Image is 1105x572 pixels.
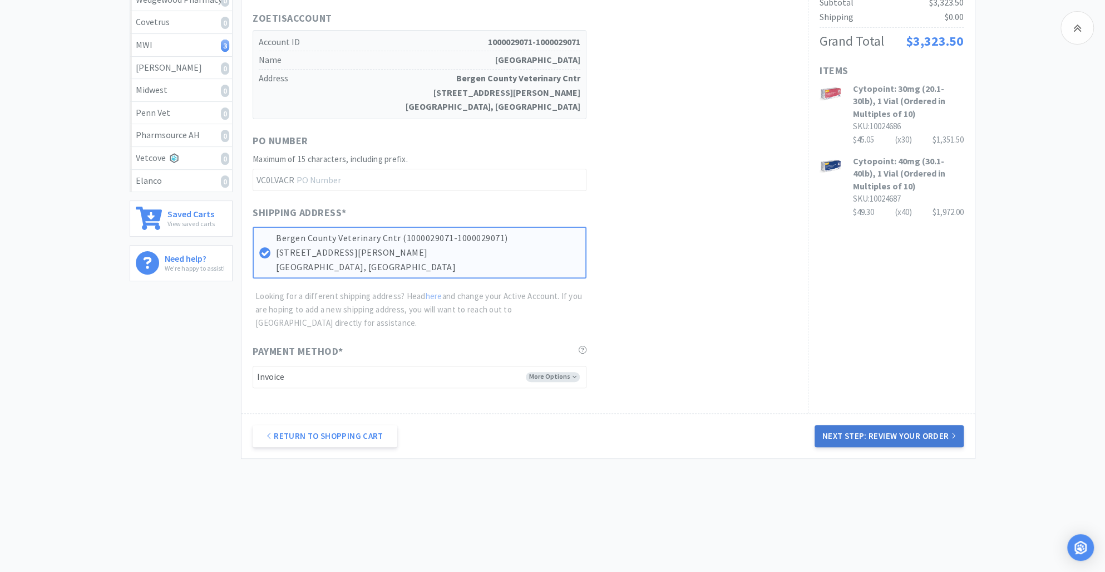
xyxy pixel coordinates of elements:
i: 3 [221,40,229,52]
div: [PERSON_NAME] [136,61,226,75]
div: Elanco [136,174,226,188]
i: 0 [221,85,229,97]
i: 0 [221,62,229,75]
p: [STREET_ADDRESS][PERSON_NAME] [276,246,580,260]
h1: Items [820,63,964,79]
i: 0 [221,107,229,120]
div: Vetcove [136,151,226,165]
div: Open Intercom Messenger [1067,534,1094,561]
div: Penn Vet [136,106,226,120]
a: MWI3 [130,34,232,57]
img: d68059bb95f34f6ca8f79a017dff92f3_527055.jpeg [820,155,842,177]
a: Pharmsource AH0 [130,124,232,147]
p: Bergen County Veterinary Cntr (1000029071-1000029071) [276,231,580,246]
a: Vetcove0 [130,147,232,170]
span: $0.00 [945,11,964,22]
i: 0 [221,17,229,29]
h6: Need help? [165,251,225,263]
span: Shipping Address * [253,205,347,221]
input: PO Number [253,169,586,191]
div: $1,972.00 [933,206,964,219]
div: MWI [136,38,226,52]
div: Grand Total [820,31,884,52]
div: Pharmsource AH [136,128,226,143]
i: 0 [221,153,229,165]
p: Looking for a different shipping address? Head and change your Active Account. If you are hoping ... [255,290,586,330]
i: 0 [221,175,229,188]
i: 0 [221,130,229,142]
h3: Cytopoint: 30mg (20.1-30lb), 1 Vial (Ordered in Multiples of 10) [853,82,964,120]
a: Covetrus0 [130,11,232,34]
h5: Name [259,51,580,70]
div: $45.05 [853,133,964,146]
h3: Cytopoint: 40mg (30.1-40lb), 1 Vial (Ordered in Multiples of 10) [853,155,964,192]
span: $3,323.50 [906,32,964,50]
div: (x 30 ) [895,133,912,146]
img: c75d754290ff494087b9ddf993b7bf2c_527056.jpeg [820,82,842,105]
span: Maximum of 15 characters, including prefix. [253,154,408,164]
h1: Zoetis Account [253,11,586,27]
div: (x 40 ) [895,206,912,219]
a: Saved CartsView saved carts [130,201,233,237]
a: Elanco0 [130,170,232,192]
h5: Account ID [259,33,580,52]
span: VC0LVACR [253,169,297,190]
a: here [426,291,442,301]
a: [PERSON_NAME]0 [130,57,232,80]
p: View saved carts [167,218,215,229]
a: Penn Vet0 [130,102,232,125]
span: Payment Method * [253,344,343,360]
span: SKU: 10024687 [853,193,901,204]
span: SKU: 10024686 [853,121,901,131]
div: $49.30 [853,206,964,219]
h6: Saved Carts [167,207,215,218]
button: Next Step: Review Your Order [815,425,964,447]
div: Covetrus [136,15,226,30]
a: Return to Shopping Cart [253,425,397,447]
p: We're happy to assist! [165,263,225,273]
h5: Address [259,70,580,116]
strong: [GEOGRAPHIC_DATA] [495,53,580,67]
strong: Bergen County Veterinary Cntr [STREET_ADDRESS][PERSON_NAME] [GEOGRAPHIC_DATA], [GEOGRAPHIC_DATA] [406,71,580,114]
a: Midwest0 [130,79,232,102]
div: Shipping [820,10,854,25]
div: $1,351.50 [933,133,964,146]
div: Midwest [136,83,226,97]
p: [GEOGRAPHIC_DATA], [GEOGRAPHIC_DATA] [276,260,580,275]
span: PO Number [253,133,308,149]
strong: 1000029071-1000029071 [488,35,580,50]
